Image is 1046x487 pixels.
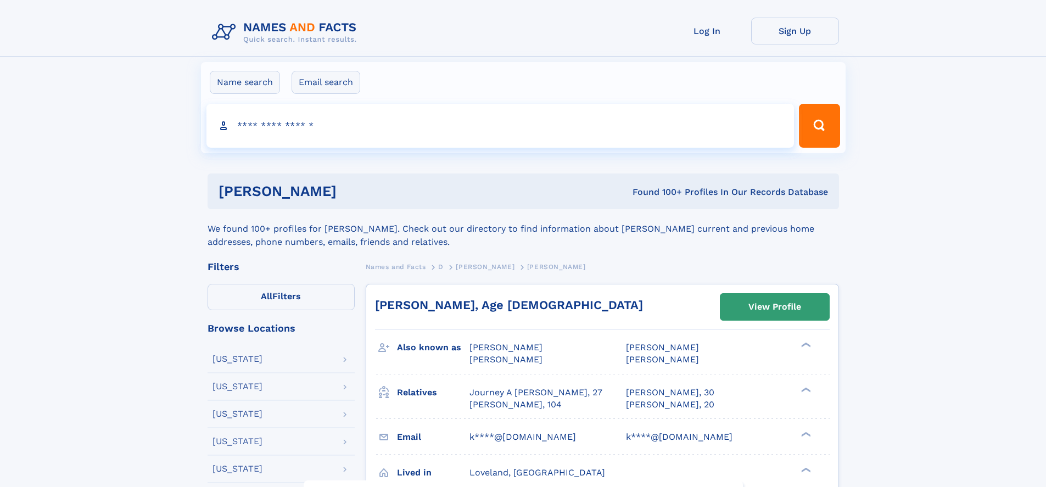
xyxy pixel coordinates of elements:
[438,263,444,271] span: D
[206,104,795,148] input: search input
[663,18,751,44] a: Log In
[798,386,812,393] div: ❯
[397,463,469,482] h3: Lived in
[375,298,643,312] a: [PERSON_NAME], Age [DEMOGRAPHIC_DATA]
[799,104,840,148] button: Search Button
[366,260,426,273] a: Names and Facts
[626,354,699,365] span: [PERSON_NAME]
[397,428,469,446] h3: Email
[212,355,262,363] div: [US_STATE]
[208,209,839,249] div: We found 100+ profiles for [PERSON_NAME]. Check out our directory to find information about [PERS...
[798,430,812,438] div: ❯
[798,466,812,473] div: ❯
[484,186,828,198] div: Found 100+ Profiles In Our Records Database
[208,18,366,47] img: Logo Names and Facts
[469,467,605,478] span: Loveland, [GEOGRAPHIC_DATA]
[212,437,262,446] div: [US_STATE]
[626,342,699,352] span: [PERSON_NAME]
[212,410,262,418] div: [US_STATE]
[292,71,360,94] label: Email search
[261,291,272,301] span: All
[469,342,542,352] span: [PERSON_NAME]
[208,262,355,272] div: Filters
[208,323,355,333] div: Browse Locations
[748,294,801,320] div: View Profile
[438,260,444,273] a: D
[210,71,280,94] label: Name search
[798,342,812,349] div: ❯
[469,354,542,365] span: [PERSON_NAME]
[469,399,562,411] a: [PERSON_NAME], 104
[720,294,829,320] a: View Profile
[456,260,514,273] a: [PERSON_NAME]
[397,383,469,402] h3: Relatives
[626,387,714,399] a: [PERSON_NAME], 30
[397,338,469,357] h3: Also known as
[469,387,602,399] a: Journey A [PERSON_NAME], 27
[212,464,262,473] div: [US_STATE]
[751,18,839,44] a: Sign Up
[219,184,485,198] h1: [PERSON_NAME]
[626,399,714,411] a: [PERSON_NAME], 20
[212,382,262,391] div: [US_STATE]
[527,263,586,271] span: [PERSON_NAME]
[208,284,355,310] label: Filters
[456,263,514,271] span: [PERSON_NAME]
